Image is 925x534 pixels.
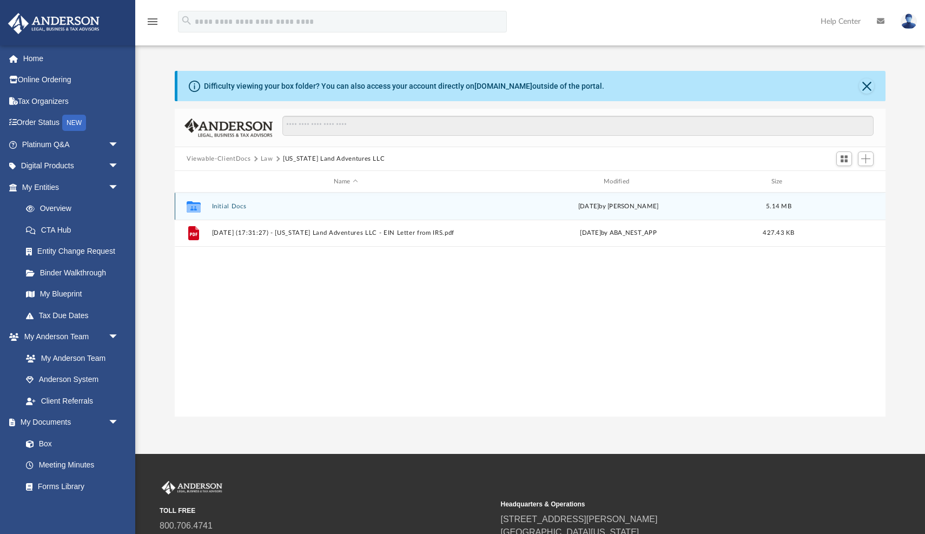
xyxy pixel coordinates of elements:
span: arrow_drop_down [108,412,130,434]
div: grid [175,193,886,417]
a: Digital Productsarrow_drop_down [8,155,135,177]
img: Anderson Advisors Platinum Portal [160,481,224,495]
div: Difficulty viewing your box folder? You can also access your account directly on outside of the p... [204,81,604,92]
a: My Documentsarrow_drop_down [8,412,130,433]
div: by [PERSON_NAME] [485,202,752,212]
button: Viewable-ClientDocs [187,154,250,164]
a: Forms Library [15,476,124,497]
i: menu [146,15,159,28]
i: search [181,15,193,27]
a: Client Referrals [15,390,130,412]
a: [STREET_ADDRESS][PERSON_NAME] [501,515,658,524]
a: Entity Change Request [15,241,135,262]
a: 800.706.4741 [160,521,213,530]
small: Headquarters & Operations [501,499,835,509]
span: 5.14 MB [766,203,791,209]
button: [DATE] (17:31:27) - [US_STATE] Land Adventures LLC - EIN Letter from IRS.pdf [212,229,480,236]
button: Initial Docs [212,203,480,210]
div: Name [212,177,480,187]
span: [DATE] [578,203,599,209]
a: Home [8,48,135,69]
button: Switch to Grid View [836,151,853,167]
img: Anderson Advisors Platinum Portal [5,13,103,34]
a: My Entitiesarrow_drop_down [8,176,135,198]
a: Order StatusNEW [8,112,135,134]
a: Meeting Minutes [15,454,130,476]
a: Tax Organizers [8,90,135,112]
a: Box [15,433,124,454]
a: Tax Due Dates [15,305,135,326]
a: My Anderson Teamarrow_drop_down [8,326,130,348]
a: My Anderson Team [15,347,124,369]
a: menu [146,21,159,28]
span: arrow_drop_down [108,176,130,199]
span: 427.43 KB [763,230,794,236]
a: [DOMAIN_NAME] [474,82,532,90]
a: Binder Walkthrough [15,262,135,284]
a: Notarize [15,497,130,519]
small: TOLL FREE [160,506,493,516]
div: id [805,177,881,187]
img: User Pic [901,14,917,29]
input: Search files and folders [282,116,874,136]
a: Online Ordering [8,69,135,91]
button: [US_STATE] Land Adventures LLC [283,154,385,164]
a: Overview [15,198,135,220]
span: arrow_drop_down [108,134,130,156]
div: Size [757,177,801,187]
span: arrow_drop_down [108,326,130,348]
div: NEW [62,115,86,131]
a: My Blueprint [15,284,130,305]
a: Anderson System [15,369,130,391]
div: id [180,177,207,187]
span: arrow_drop_down [108,155,130,177]
button: Add [858,151,874,167]
button: Law [261,154,273,164]
div: [DATE] by ABA_NEST_APP [485,228,752,238]
a: Platinum Q&Aarrow_drop_down [8,134,135,155]
button: Close [859,78,874,94]
div: Modified [484,177,752,187]
a: CTA Hub [15,219,135,241]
